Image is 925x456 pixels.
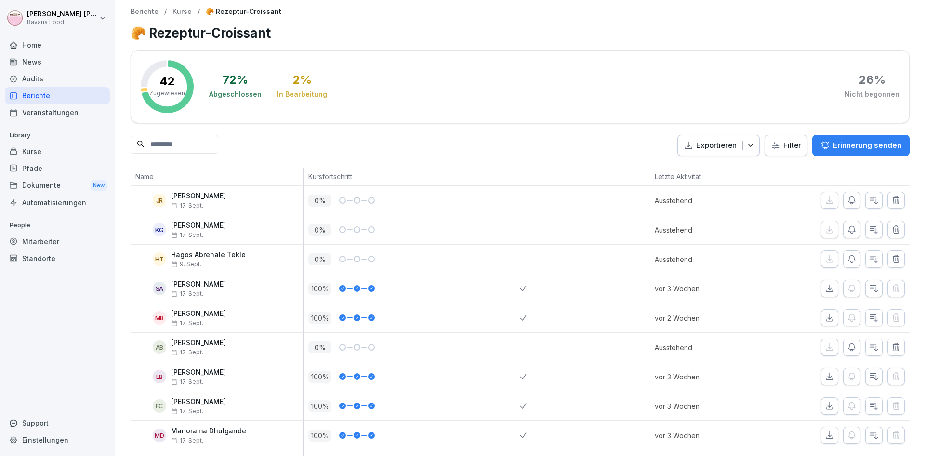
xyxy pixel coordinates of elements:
[5,250,110,267] a: Standorte
[171,437,203,444] span: 17. Sept.
[655,284,758,294] p: vor 3 Wochen
[171,368,226,377] p: [PERSON_NAME]
[308,430,331,442] p: 100 %
[27,19,97,26] p: Bavaria Food
[164,8,167,16] p: /
[5,128,110,143] p: Library
[153,194,166,207] div: JR
[171,349,203,356] span: 17. Sept.
[171,408,203,415] span: 17. Sept.
[5,70,110,87] a: Audits
[5,194,110,211] a: Automatisierungen
[5,87,110,104] a: Berichte
[696,140,737,151] p: Exportieren
[5,415,110,431] div: Support
[153,282,166,295] div: SA
[153,223,166,236] div: KG
[153,399,166,413] div: FC
[5,104,110,121] a: Veranstaltungen
[308,371,331,383] p: 100 %
[5,177,110,195] div: Dokumente
[206,8,281,16] p: 🥐 Rezeptur-Croissant
[833,140,901,151] p: Erinnerung senden
[655,171,753,182] p: Letzte Aktivität
[5,233,110,250] a: Mitarbeiter
[308,283,331,295] p: 100 %
[308,224,331,236] p: 0 %
[771,141,801,150] div: Filter
[277,90,327,99] div: In Bearbeitung
[223,74,248,86] div: 72 %
[5,177,110,195] a: DokumenteNew
[293,74,312,86] div: 2 %
[171,339,226,347] p: [PERSON_NAME]
[655,342,758,352] p: Ausstehend
[308,400,331,412] p: 100 %
[153,252,166,266] div: HT
[859,74,885,86] div: 26 %
[5,53,110,70] a: News
[135,171,298,182] p: Name
[308,195,331,207] p: 0 %
[198,8,200,16] p: /
[5,218,110,233] p: People
[655,225,758,235] p: Ausstehend
[149,89,185,98] p: Zugewiesen
[171,427,246,435] p: Manorama Dhulgande
[171,290,203,297] span: 17. Sept.
[209,90,262,99] div: Abgeschlossen
[131,24,910,42] h1: 🥐 Rezeptur-Croissant
[91,180,107,191] div: New
[171,378,203,385] span: 17. Sept.
[5,143,110,160] a: Kurse
[153,429,166,442] div: MD
[308,312,331,324] p: 100 %
[655,372,758,382] p: vor 3 Wochen
[655,430,758,441] p: vor 3 Wochen
[159,76,175,87] p: 42
[171,310,226,318] p: [PERSON_NAME]
[171,232,203,238] span: 17. Sept.
[153,370,166,383] div: LB
[765,135,807,156] button: Filter
[655,254,758,264] p: Ausstehend
[655,401,758,411] p: vor 3 Wochen
[171,398,226,406] p: [PERSON_NAME]
[308,253,331,265] p: 0 %
[172,8,192,16] a: Kurse
[27,10,97,18] p: [PERSON_NAME] [PERSON_NAME]
[171,251,246,259] p: Hagos Abrehale Tekle
[171,280,226,288] p: [PERSON_NAME]
[171,192,226,200] p: [PERSON_NAME]
[171,202,203,209] span: 17. Sept.
[131,8,159,16] a: Berichte
[171,221,226,230] p: [PERSON_NAME]
[5,37,110,53] a: Home
[171,261,201,268] span: 9. Sept.
[677,135,760,156] button: Exportieren
[308,341,331,353] p: 0 %
[655,195,758,206] p: Ausstehend
[655,313,758,323] p: vor 2 Wochen
[171,320,203,326] span: 17. Sept.
[153,311,166,325] div: MB
[5,431,110,448] a: Einstellungen
[308,171,515,182] p: Kursfortschritt
[812,135,910,156] button: Erinnerung senden
[845,90,899,99] div: Nicht begonnen
[5,160,110,177] a: Pfade
[153,340,166,354] div: AB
